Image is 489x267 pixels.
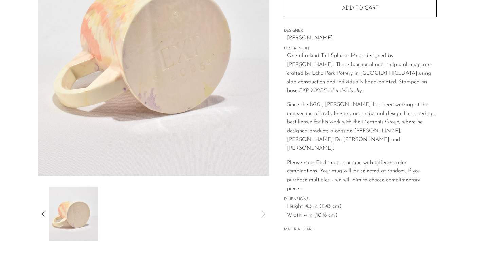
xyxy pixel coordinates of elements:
span: Add to cart [342,5,379,11]
span: DIMENSIONS [284,196,437,202]
span: Since the 1970s, [PERSON_NAME] has been working at the intersection of craft, fine art, and indus... [287,102,436,151]
span: Height: 4.5 in (11.43 cm) [287,202,437,211]
span: DESCRIPTION [284,46,437,52]
button: MATERIAL CARE [284,227,314,232]
a: [PERSON_NAME] [287,34,437,43]
span: Please note: Each mug is unique with different color combinations. Your mug will be selected at r... [287,160,420,191]
img: Tall Splatter Mug [49,187,98,241]
em: EXP 2025. [299,88,363,94]
span: Sold individually. [324,88,363,94]
p: One-of-a-kind Tall Splatter Mugs designed by [PERSON_NAME]. These functional and sculptural mugs ... [287,52,437,95]
span: Width: 4 in (10.16 cm) [287,211,437,220]
span: DESIGNER [284,28,437,34]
